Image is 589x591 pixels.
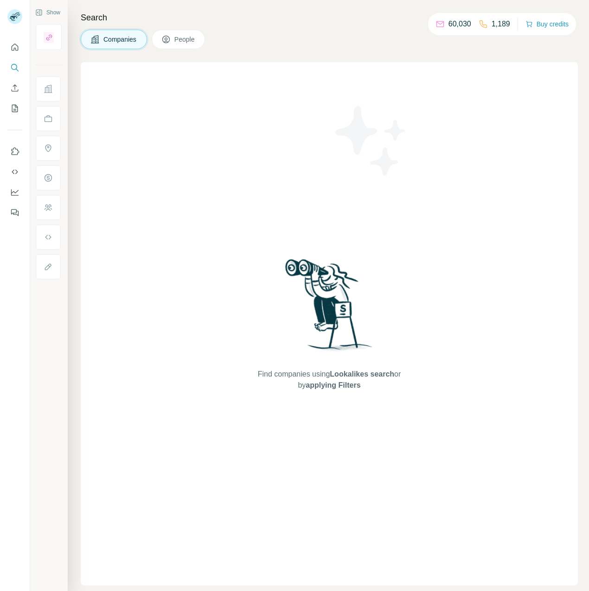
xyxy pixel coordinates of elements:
[7,80,22,96] button: Enrich CSV
[81,11,578,24] h4: Search
[281,257,378,360] img: Surfe Illustration - Woman searching with binoculars
[7,143,22,160] button: Use Surfe on LinkedIn
[492,19,510,30] p: 1,189
[7,39,22,56] button: Quick start
[330,370,394,378] span: Lookalikes search
[255,369,403,391] span: Find companies using or by
[7,59,22,76] button: Search
[7,204,22,221] button: Feedback
[29,6,67,19] button: Show
[448,19,471,30] p: 60,030
[103,35,137,44] span: Companies
[7,163,22,180] button: Use Surfe API
[329,99,413,182] img: Surfe Illustration - Stars
[7,100,22,117] button: My lists
[7,184,22,201] button: Dashboard
[174,35,196,44] span: People
[306,381,360,389] span: applying Filters
[525,18,569,31] button: Buy credits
